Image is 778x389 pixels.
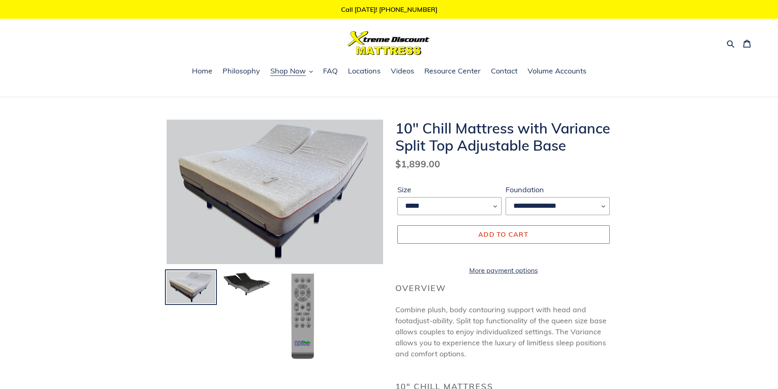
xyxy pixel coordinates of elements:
a: Resource Center [420,65,485,78]
a: Videos [387,65,418,78]
a: Home [188,65,216,78]
h1: 10" Chill Mattress with Variance Split Top Adjustable Base [395,120,612,154]
span: Volume Accounts [528,66,586,76]
span: Combine plush, body contouring support with head and foot [395,305,586,325]
img: Xtreme Discount Mattress [348,31,430,55]
span: Shop Now [270,66,306,76]
a: Volume Accounts [524,65,591,78]
a: FAQ [319,65,342,78]
label: Size [397,184,502,195]
span: Add to cart [478,230,528,238]
button: Shop Now [266,65,317,78]
button: Add to cart [397,225,610,243]
a: More payment options [397,265,610,275]
a: Locations [344,65,385,78]
span: FAQ [323,66,338,76]
span: $1,899.00 [395,158,440,170]
a: Contact [487,65,522,78]
span: Contact [491,66,517,76]
h2: Overview [395,283,612,293]
label: Foundation [506,184,610,195]
span: Philosophy [223,66,260,76]
span: Home [192,66,212,76]
span: Resource Center [424,66,481,76]
span: Locations [348,66,381,76]
img: Load image into Gallery viewer, 10&quot; Chill Mattress with Variance Split Top Adjustable Base [287,270,319,362]
a: Philosophy [218,65,264,78]
img: Load image into Gallery viewer, 10-inch-chill-mattress-with-split-top-variance-adjustable-base [166,270,216,305]
span: Videos [391,66,414,76]
p: adjust-ability. Split top functionality of the queen size base allows couples to enjoy individual... [395,304,612,359]
img: Load image into Gallery viewer, 10&quot; Chill Mattress with Variance Split Top Adjustable Base [222,270,272,297]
